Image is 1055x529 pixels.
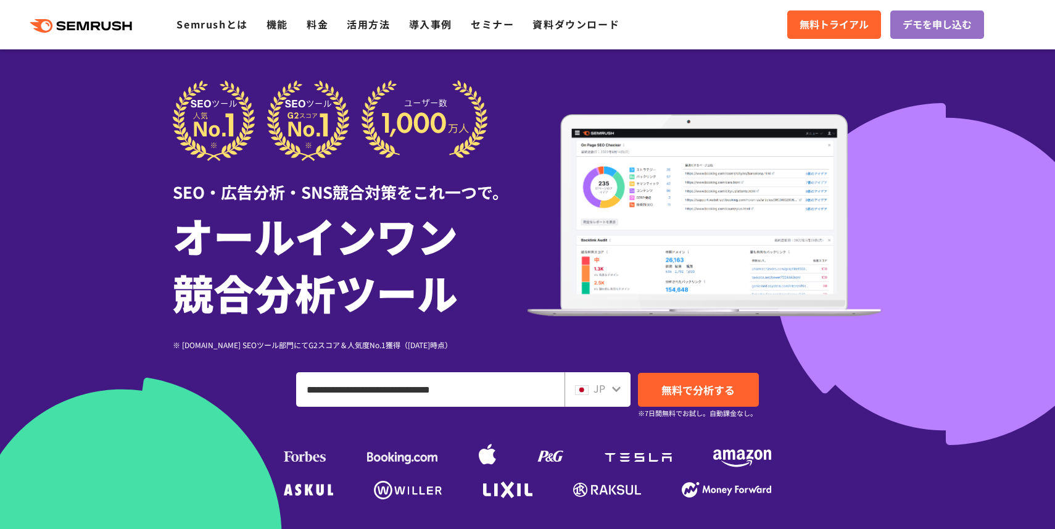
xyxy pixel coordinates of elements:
span: JP [594,381,605,396]
div: SEO・広告分析・SNS競合対策をこれ一つで。 [173,161,527,204]
a: 無料で分析する [638,373,759,407]
a: 機能 [267,17,288,31]
a: 資料ダウンロード [532,17,619,31]
small: ※7日間無料でお試し。自動課金なし。 [638,407,757,419]
a: デモを申し込む [890,10,984,39]
a: 無料トライアル [787,10,881,39]
a: 活用方法 [347,17,390,31]
div: ※ [DOMAIN_NAME] SEOツール部門にてG2スコア＆人気度No.1獲得（[DATE]時点） [173,339,527,351]
span: デモを申し込む [903,17,972,33]
span: 無料で分析する [661,382,735,398]
input: ドメイン、キーワードまたはURLを入力してください [297,373,564,406]
a: 導入事例 [409,17,452,31]
a: セミナー [471,17,514,31]
a: Semrushとは [176,17,247,31]
a: 料金 [307,17,328,31]
span: 無料トライアル [800,17,869,33]
h1: オールインワン 競合分析ツール [173,207,527,320]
